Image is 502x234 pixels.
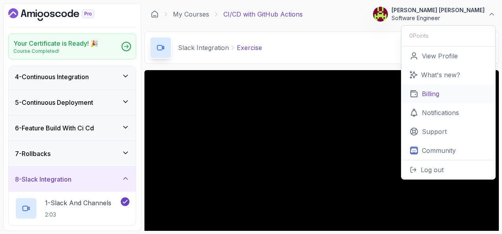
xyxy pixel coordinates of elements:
[45,211,111,219] p: 2:03
[15,197,129,219] button: 1-Slack And Channels2:03
[13,48,98,54] p: Course Completed!
[9,64,136,89] button: 4-Continuous Integration
[409,32,429,40] p: 0 Points
[422,51,458,61] p: View Profile
[15,72,89,82] h3: 4 - Continuous Integration
[9,115,136,141] button: 6-Feature Build With Ci Cd
[9,90,136,115] button: 5-Continuous Deployment
[422,127,447,136] p: Support
[373,7,388,22] img: user profile image
[391,14,485,22] p: Software Engineer
[401,65,495,84] a: What's new?
[422,146,456,155] p: Community
[15,123,94,133] h3: 6 - Feature Build With Ci Cd
[8,8,112,21] a: Dashboard
[178,43,229,52] p: Slack Integration
[401,141,495,160] a: Community
[401,122,495,141] a: Support
[421,70,460,80] p: What's new?
[421,165,444,175] p: Log out
[9,167,136,192] button: 8-Slack Integration
[15,98,93,107] h3: 5 - Continuous Deployment
[373,6,496,22] button: user profile image[PERSON_NAME] [PERSON_NAME]Software Engineer
[9,141,136,166] button: 7-Rollbacks
[173,9,209,19] a: My Courses
[401,103,495,122] a: Notifications
[45,198,111,208] p: 1 - Slack And Channels
[401,46,495,65] a: View Profile
[223,9,303,19] p: CI/CD with GitHub Actions
[391,6,485,14] p: [PERSON_NAME] [PERSON_NAME]
[422,108,459,117] p: Notifications
[15,175,71,184] h3: 8 - Slack Integration
[8,33,136,59] a: Your Certificate is Ready! 🎉Course Completed!
[237,43,262,52] p: Exercise
[401,84,495,103] a: Billing
[15,149,51,158] h3: 7 - Rollbacks
[401,160,495,179] button: Log out
[151,10,159,18] a: Dashboard
[422,89,439,98] p: Billing
[13,39,98,48] h2: Your Certificate is Ready! 🎉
